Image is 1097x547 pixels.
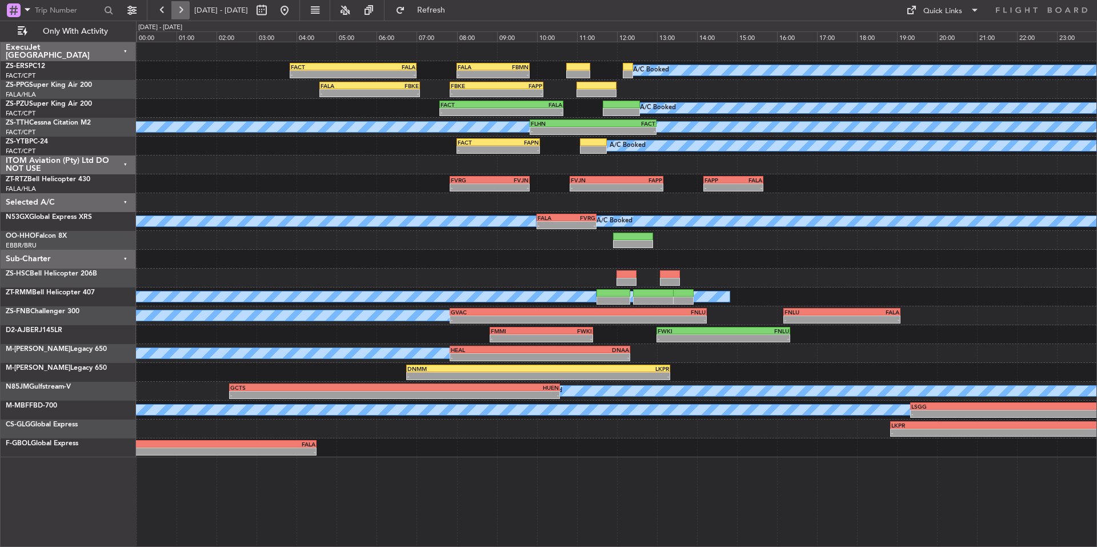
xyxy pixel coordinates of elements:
[498,146,539,153] div: -
[784,309,842,316] div: FNLU
[6,346,70,353] span: M-[PERSON_NAME]
[1057,31,1097,42] div: 23:00
[6,128,35,137] a: FACT/CPT
[538,365,669,372] div: LKPR
[6,214,92,221] a: N53GXGlobal Express XRS
[658,328,723,334] div: FWKI
[83,441,315,448] div: FALA
[6,109,35,118] a: FACT/CPT
[6,63,29,70] span: ZS-ERS
[640,99,676,117] div: A/C Booked
[390,1,459,19] button: Refresh
[417,31,457,42] div: 07:00
[6,147,35,155] a: FACT/CPT
[593,127,655,134] div: -
[441,101,501,108] div: FACT
[35,2,101,19] input: Trip Number
[531,120,593,127] div: FLHN
[6,185,36,193] a: FALA/HLA
[538,222,567,229] div: -
[566,214,595,221] div: FVRG
[194,5,248,15] span: [DATE] - [DATE]
[6,384,29,390] span: N85JM
[538,373,669,380] div: -
[6,402,33,409] span: M-MBFF
[531,127,593,134] div: -
[337,31,377,42] div: 05:00
[737,31,777,42] div: 15:00
[616,177,662,183] div: FAPP
[497,90,542,97] div: -
[537,31,577,42] div: 10:00
[571,177,616,183] div: FVJN
[321,90,370,97] div: -
[6,402,57,409] a: M-MBFFBD-700
[6,71,35,80] a: FACT/CPT
[897,31,937,42] div: 19:00
[137,31,177,42] div: 00:00
[370,82,419,89] div: FBKE
[542,328,592,334] div: FWKI
[6,138,48,145] a: ZS-YTBPC-24
[491,328,542,334] div: FMMI
[451,354,540,361] div: -
[923,6,962,17] div: Quick Links
[502,109,562,115] div: -
[458,146,498,153] div: -
[6,233,67,239] a: OO-HHOFalcon 8X
[6,421,30,428] span: CS-GLG
[571,184,616,191] div: -
[777,31,817,42] div: 16:00
[857,31,897,42] div: 18:00
[697,31,737,42] div: 14:00
[451,90,497,97] div: -
[6,119,91,126] a: ZS-TTHCessna Citation M2
[723,335,789,342] div: -
[230,384,394,391] div: GCTS
[6,308,30,315] span: ZS-FNB
[353,71,415,78] div: -
[491,335,542,342] div: -
[6,214,29,221] span: N53GX
[6,119,29,126] span: ZS-TTH
[441,109,501,115] div: -
[451,184,490,191] div: -
[542,335,592,342] div: -
[451,82,497,89] div: FBKE
[6,233,35,239] span: OO-HHO
[616,184,662,191] div: -
[457,31,497,42] div: 08:00
[842,316,899,323] div: -
[230,392,394,398] div: -
[733,177,762,183] div: FALA
[538,214,567,221] div: FALA
[937,31,977,42] div: 20:00
[6,82,92,89] a: ZS-PPGSuper King Air 200
[6,384,71,390] a: N85JMGulfstream-V
[1017,31,1057,42] div: 22:00
[784,316,842,323] div: -
[6,138,29,145] span: ZS-YTB
[6,101,92,107] a: ZS-PZUSuper King Air 200
[6,327,62,334] a: D2-AJBERJ145LR
[30,27,121,35] span: Only With Activity
[578,316,706,323] div: -
[593,120,655,127] div: FACT
[502,101,562,108] div: FALA
[321,82,370,89] div: FALA
[458,71,493,78] div: -
[458,63,493,70] div: FALA
[6,346,107,353] a: M-[PERSON_NAME]Legacy 650
[842,309,899,316] div: FALA
[6,82,29,89] span: ZS-PPG
[540,346,629,353] div: DNAA
[291,71,353,78] div: -
[490,184,529,191] div: -
[377,31,417,42] div: 06:00
[6,440,31,447] span: F-GBOL
[407,373,538,380] div: -
[353,63,415,70] div: FALA
[6,365,107,372] a: M-[PERSON_NAME]Legacy 650
[6,176,90,183] a: ZT-RTZBell Helicopter 430
[6,176,27,183] span: ZT-RTZ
